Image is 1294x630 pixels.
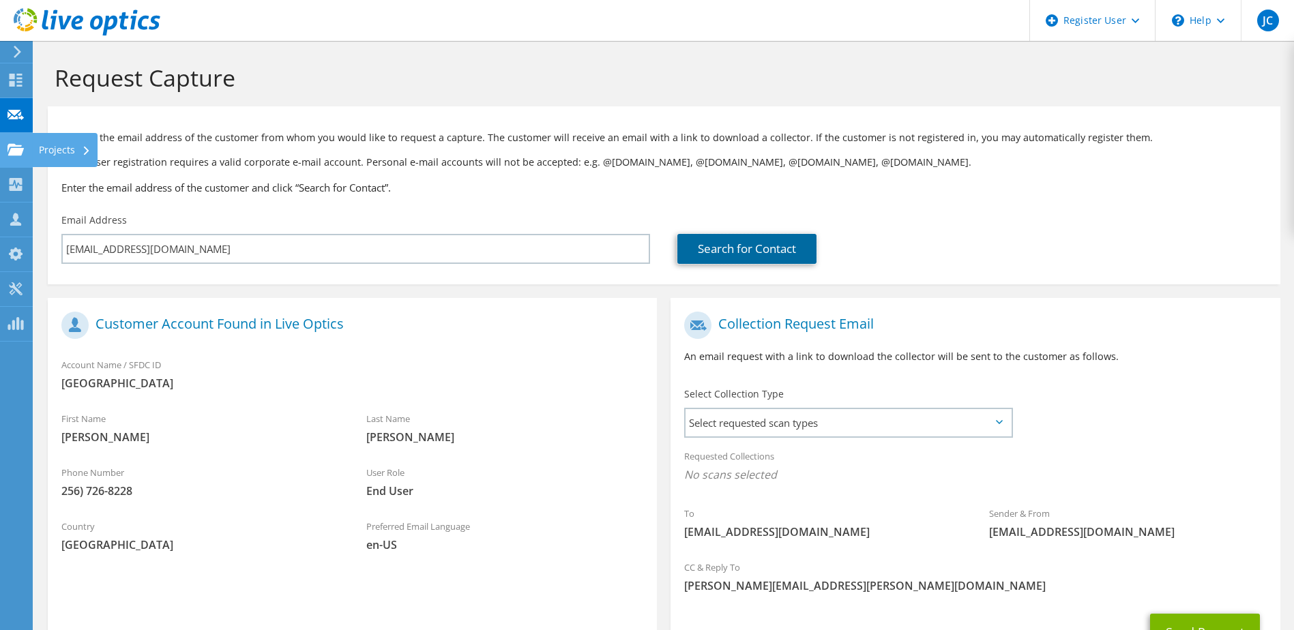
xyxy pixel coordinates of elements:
svg: \n [1172,14,1184,27]
span: [GEOGRAPHIC_DATA] [61,376,643,391]
label: Email Address [61,213,127,227]
div: Phone Number [48,458,353,505]
span: [PERSON_NAME] [61,430,339,445]
div: Sender & From [975,499,1280,546]
div: Projects [32,133,98,167]
h3: Enter the email address of the customer and click “Search for Contact”. [61,180,1267,195]
h1: Collection Request Email [684,312,1259,339]
a: Search for Contact [677,234,817,264]
span: [EMAIL_ADDRESS][DOMAIN_NAME] [989,524,1267,539]
h1: Request Capture [55,63,1267,92]
div: Last Name [353,404,658,451]
div: Requested Collections [671,442,1280,492]
div: Account Name / SFDC ID [48,350,657,397]
p: Note: User registration requires a valid corporate e-mail account. Personal e-mail accounts will ... [61,155,1267,170]
div: First Name [48,404,353,451]
p: An email request with a link to download the collector will be sent to the customer as follows. [684,349,1266,364]
span: [EMAIL_ADDRESS][DOMAIN_NAME] [684,524,962,539]
span: 256) 726-8228 [61,483,339,498]
div: User Role [353,458,658,505]
div: To [671,499,975,546]
div: Preferred Email Language [353,512,658,559]
h1: Customer Account Found in Live Optics [61,312,636,339]
label: Select Collection Type [684,387,784,401]
div: Country [48,512,353,559]
span: [GEOGRAPHIC_DATA] [61,537,339,552]
span: End User [366,483,644,498]
span: No scans selected [684,467,1266,482]
span: [PERSON_NAME][EMAIL_ADDRESS][PERSON_NAME][DOMAIN_NAME] [684,578,1266,593]
span: Select requested scan types [686,409,1010,436]
span: JC [1257,10,1279,31]
div: CC & Reply To [671,553,1280,600]
span: [PERSON_NAME] [366,430,644,445]
p: Provide the email address of the customer from whom you would like to request a capture. The cust... [61,130,1267,145]
span: en-US [366,537,644,552]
